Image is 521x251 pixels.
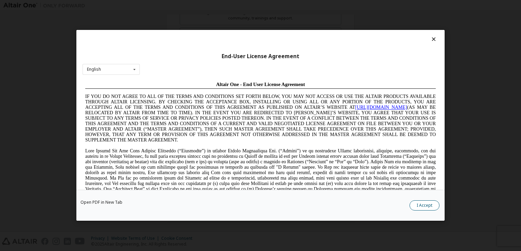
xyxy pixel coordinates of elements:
a: [URL][DOMAIN_NAME] [273,26,325,31]
div: English [87,67,101,71]
span: IF YOU DO NOT AGREE TO ALL OF THE TERMS AND CONDITIONS SET FORTH BELOW, YOU MAY NOT ACCESS OR USE... [3,15,353,64]
span: Altair One - End User License Agreement [134,3,223,8]
button: I Accept [410,201,440,211]
a: Open PDF in New Tab [80,201,122,205]
span: Lore Ipsumd Sit Ame Cons Adipisc Elitseddo (“Eiusmodte”) in utlabor Etdolo Magnaaliqua Eni. (“Adm... [3,69,353,118]
div: End-User License Agreement [83,53,438,60]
